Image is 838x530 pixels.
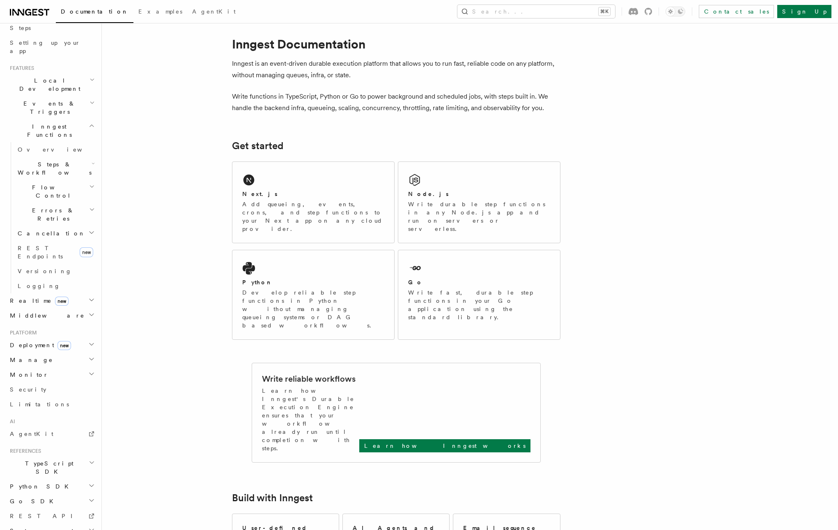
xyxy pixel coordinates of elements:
[138,8,182,15] span: Examples
[7,356,53,364] span: Manage
[232,140,283,152] a: Get started
[262,387,359,452] p: Learn how Inngest's Durable Execution Engine ensures that your workflow already run until complet...
[7,76,90,93] span: Local Development
[14,180,96,203] button: Flow Control
[7,297,69,305] span: Realtime
[18,268,72,274] span: Versioning
[7,293,96,308] button: Realtimenew
[7,308,96,323] button: Middleware
[242,190,278,198] h2: Next.js
[398,161,560,243] a: Node.jsWrite durable step functions in any Node.js app and run on servers or serverless.
[10,39,80,54] span: Setting up your app
[192,8,236,15] span: AgentKit
[262,373,356,385] h2: Write reliable workflows
[14,157,96,180] button: Steps & Workflows
[14,160,92,177] span: Steps & Workflows
[7,479,96,494] button: Python SDK
[14,226,96,241] button: Cancellation
[10,386,46,393] span: Security
[18,146,102,153] span: Overview
[7,142,96,293] div: Inngest Functions
[10,513,80,519] span: REST API
[55,297,69,306] span: new
[56,2,133,23] a: Documentation
[7,96,96,119] button: Events & Triggers
[133,2,187,22] a: Examples
[7,99,90,116] span: Events & Triggers
[187,2,241,22] a: AgentKit
[359,439,530,452] a: Learn how Inngest works
[7,338,96,353] button: Deploymentnew
[14,183,89,200] span: Flow Control
[7,382,96,397] a: Security
[408,288,550,321] p: Write fast, durable step functions in your Go application using the standard library.
[7,482,73,491] span: Python SDK
[7,65,34,71] span: Features
[18,283,60,289] span: Logging
[14,203,96,226] button: Errors & Retries
[7,341,71,349] span: Deployment
[699,5,774,18] a: Contact sales
[232,161,395,243] a: Next.jsAdd queueing, events, crons, and step functions to your Next app on any cloud provider.
[408,190,449,198] h2: Node.js
[232,492,313,504] a: Build with Inngest
[7,456,96,479] button: TypeScript SDK
[408,278,423,286] h2: Go
[7,426,96,441] a: AgentKit
[14,142,96,157] a: Overview
[408,200,550,233] p: Write durable step functions in any Node.js app and run on servers or serverless.
[7,494,96,509] button: Go SDK
[7,330,37,336] span: Platform
[7,73,96,96] button: Local Development
[666,7,685,16] button: Toggle dark mode
[7,119,96,142] button: Inngest Functions
[57,341,71,350] span: new
[232,58,560,81] p: Inngest is an event-driven durable execution platform that allows you to run fast, reliable code ...
[7,459,89,476] span: TypeScript SDK
[7,497,58,505] span: Go SDK
[242,288,384,330] p: Develop reliable step functions in Python without managing queueing systems or DAG based workflows.
[242,200,384,233] p: Add queueing, events, crons, and step functions to your Next app on any cloud provider.
[80,247,93,257] span: new
[7,35,96,58] a: Setting up your app
[61,8,129,15] span: Documentation
[232,91,560,114] p: Write functions in TypeScript, Python or Go to power background and scheduled jobs, with steps bu...
[10,401,69,408] span: Limitations
[398,250,560,340] a: GoWrite fast, durable step functions in your Go application using the standard library.
[14,229,85,237] span: Cancellation
[14,206,89,223] span: Errors & Retries
[364,442,526,450] p: Learn how Inngest works
[599,7,610,16] kbd: ⌘K
[457,5,615,18] button: Search...⌘K
[7,448,41,454] span: References
[14,279,96,293] a: Logging
[7,367,96,382] button: Monitor
[10,431,53,437] span: AgentKit
[7,12,96,35] a: Leveraging Steps
[7,371,48,379] span: Monitor
[7,122,89,139] span: Inngest Functions
[7,311,85,320] span: Middleware
[7,353,96,367] button: Manage
[7,397,96,412] a: Limitations
[232,37,560,51] h1: Inngest Documentation
[18,245,63,260] span: REST Endpoints
[7,418,15,425] span: AI
[14,241,96,264] a: REST Endpointsnew
[777,5,831,18] a: Sign Up
[242,278,273,286] h2: Python
[14,264,96,279] a: Versioning
[232,250,395,340] a: PythonDevelop reliable step functions in Python without managing queueing systems or DAG based wo...
[7,509,96,523] a: REST API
